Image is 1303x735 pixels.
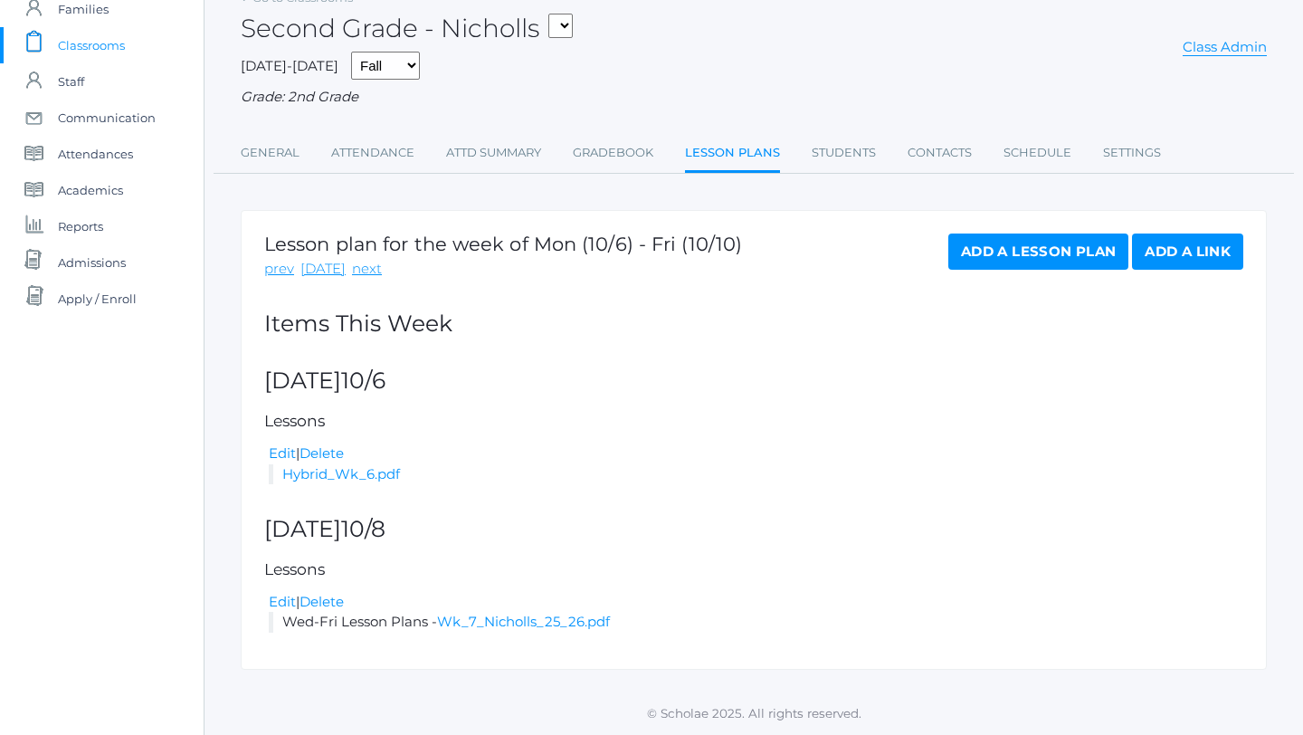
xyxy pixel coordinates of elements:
span: Admissions [58,244,126,281]
h2: [DATE] [264,517,1243,542]
a: Schedule [1003,135,1071,171]
div: Grade: 2nd Grade [241,87,1267,108]
a: Students [812,135,876,171]
h2: Second Grade - Nicholls [241,14,573,43]
a: General [241,135,300,171]
span: Apply / Enroll [58,281,137,317]
a: Gradebook [573,135,653,171]
a: Contacts [908,135,972,171]
h5: Lessons [264,561,1243,578]
a: Delete [300,593,344,610]
a: [DATE] [300,259,346,280]
span: [DATE]-[DATE] [241,57,338,74]
span: 10/8 [341,515,385,542]
a: Class Admin [1183,38,1267,56]
a: Add a Lesson Plan [948,234,1128,270]
span: Communication [58,100,156,136]
h5: Lessons [264,413,1243,430]
span: Classrooms [58,27,125,63]
span: Attendances [58,136,133,172]
a: Hybrid_Wk_6.pdf [282,465,400,482]
a: Edit [269,593,296,610]
a: Attendance [331,135,414,171]
a: Wk_7_Nicholls_25_26.pdf [437,613,610,630]
a: prev [264,259,294,280]
a: Delete [300,444,344,462]
span: 10/6 [341,367,385,394]
p: © Scholae 2025. All rights reserved. [204,704,1303,722]
span: Staff [58,63,84,100]
div: | [269,444,1243,464]
div: | [269,592,1243,613]
a: Edit [269,444,296,462]
span: Reports [58,208,103,244]
h2: Items This Week [264,311,1243,337]
h2: [DATE] [264,368,1243,394]
a: Settings [1103,135,1161,171]
li: Wed-Fri Lesson Plans - [269,612,1243,633]
a: Lesson Plans [685,135,780,174]
a: Attd Summary [446,135,541,171]
h1: Lesson plan for the week of Mon (10/6) - Fri (10/10) [264,234,742,254]
a: Add a Link [1132,234,1243,270]
a: next [352,259,382,280]
span: Academics [58,172,123,208]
